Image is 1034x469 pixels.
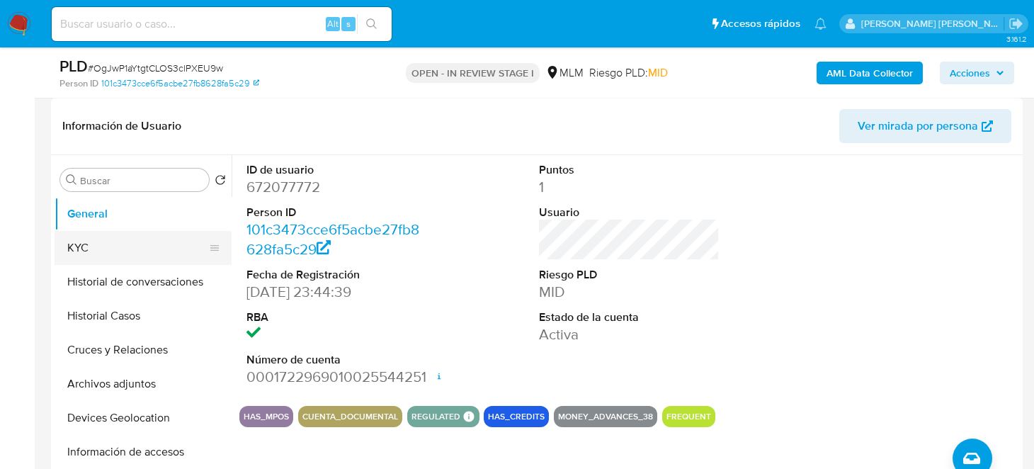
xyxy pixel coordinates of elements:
button: Archivos adjuntos [55,367,232,401]
b: Person ID [59,77,98,90]
b: AML Data Collector [826,62,913,84]
dt: RBA [246,310,427,325]
button: General [55,197,232,231]
span: Riesgo PLD: [589,65,668,81]
dt: ID de usuario [246,162,427,178]
button: AML Data Collector [817,62,923,84]
input: Buscar [80,174,203,187]
button: Información de accesos [55,435,232,469]
dd: 672077772 [246,177,427,197]
dt: Puntos [539,162,720,178]
p: brenda.morenoreyes@mercadolibre.com.mx [861,17,1004,30]
button: Historial de conversaciones [55,265,232,299]
span: Alt [327,17,339,30]
button: Historial Casos [55,299,232,333]
dd: Activa [539,324,720,344]
a: 101c3473cce6f5acbe27fb8628fa5c29 [101,77,259,90]
dt: Número de cuenta [246,352,427,368]
button: Buscar [66,174,77,186]
div: MLM [545,65,584,81]
button: search-icon [357,14,386,34]
dt: Estado de la cuenta [539,310,720,325]
button: KYC [55,231,220,265]
a: Salir [1009,16,1023,31]
a: Notificaciones [814,18,826,30]
span: Ver mirada por persona [858,109,978,143]
dt: Fecha de Registración [246,267,427,283]
h1: Información de Usuario [62,119,181,133]
dd: MID [539,282,720,302]
dd: 0001722969010025544251 [246,367,427,387]
dt: Person ID [246,205,427,220]
dt: Usuario [539,205,720,220]
span: Accesos rápidos [721,16,800,31]
span: # OgJwP1aYtgtCLOS3clPXEU9w [88,61,223,75]
input: Buscar usuario o caso... [52,15,392,33]
button: Ver mirada por persona [839,109,1011,143]
b: PLD [59,55,88,77]
span: Acciones [950,62,990,84]
dd: 1 [539,177,720,197]
dd: [DATE] 23:44:39 [246,282,427,302]
a: 101c3473cce6f5acbe27fb8628fa5c29 [246,219,419,259]
button: Volver al orden por defecto [215,174,226,190]
button: Acciones [940,62,1014,84]
button: Devices Geolocation [55,401,232,435]
span: s [346,17,351,30]
button: Cruces y Relaciones [55,333,232,367]
dt: Riesgo PLD [539,267,720,283]
p: OPEN - IN REVIEW STAGE I [406,63,540,83]
span: MID [648,64,668,81]
span: 3.161.2 [1006,33,1027,45]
